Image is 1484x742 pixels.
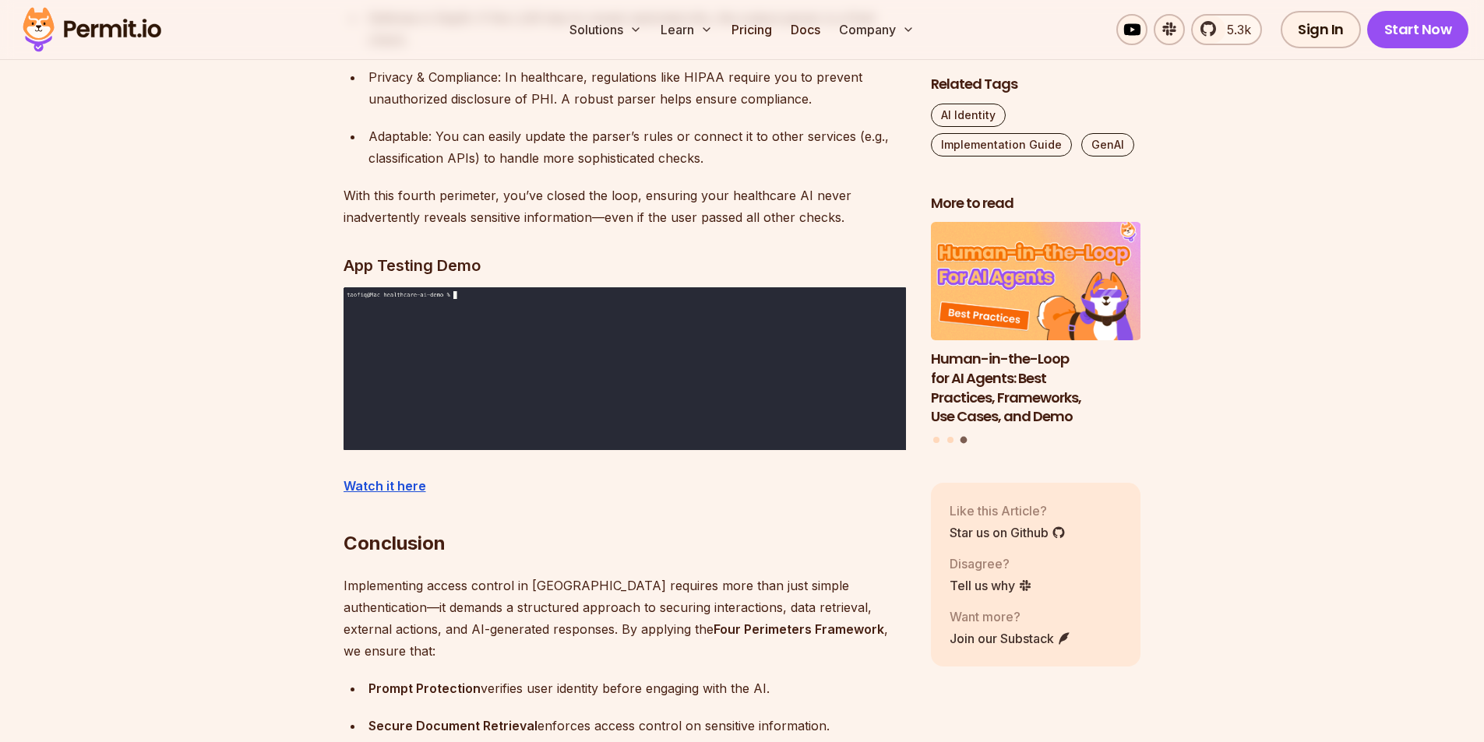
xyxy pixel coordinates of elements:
[16,3,168,56] img: Permit logo
[931,133,1072,156] a: Implementation Guide
[1281,11,1361,48] a: Sign In
[368,680,481,696] strong: Prompt Protection
[931,350,1141,427] h3: Human-in-the-Loop for AI Agents: Best Practices, Frameworks, Use Cases, and Demo
[1218,20,1251,39] span: 5.3k
[344,469,906,556] h2: Conclusion
[931,223,1141,341] img: Human-in-the-Loop for AI Agents: Best Practices, Frameworks, Use Cases, and Demo
[931,194,1141,213] h2: More to read
[344,478,426,494] a: Watch it here
[931,223,1141,427] li: 3 of 3
[344,253,906,278] h3: App Testing Demo
[931,223,1141,446] div: Posts
[1367,11,1469,48] a: Start Now
[950,501,1066,520] p: Like this Article?
[931,104,1006,127] a: AI Identity
[784,14,827,45] a: Docs
[344,185,906,228] p: With this fourth perimeter, you’ve closed the loop, ensuring your healthcare AI never inadvertent...
[654,14,719,45] button: Learn
[947,437,953,443] button: Go to slide 2
[931,75,1141,94] h2: Related Tags
[933,437,939,443] button: Go to slide 1
[714,621,884,637] strong: Four Perimeters Framework
[368,66,906,110] div: Privacy & Compliance: In healthcare, regulations like HIPAA require you to prevent unauthorized d...
[950,607,1071,626] p: Want more?
[725,14,778,45] a: Pricing
[344,287,906,450] img: demo.gif
[1191,14,1262,45] a: 5.3k
[950,554,1032,573] p: Disagree?
[1081,133,1134,156] a: GenAI
[950,629,1071,648] a: Join our Substack
[950,576,1032,595] a: Tell us why
[368,715,906,737] div: enforces access control on sensitive information.
[931,223,1141,427] a: Human-in-the-Loop for AI Agents: Best Practices, Frameworks, Use Cases, and DemoHuman-in-the-Loop...
[344,575,906,662] p: Implementing access control in [GEOGRAPHIC_DATA] requires more than just simple authentication—it...
[368,718,538,733] strong: Secure Document Retrieval
[368,125,906,169] div: Adaptable: You can easily update the parser’s rules or connect it to other services (e.g., classi...
[368,677,906,699] div: verifies user identity before engaging with the AI.
[950,523,1066,542] a: Star us on Github
[563,14,648,45] button: Solutions
[961,437,968,444] button: Go to slide 3
[833,14,921,45] button: Company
